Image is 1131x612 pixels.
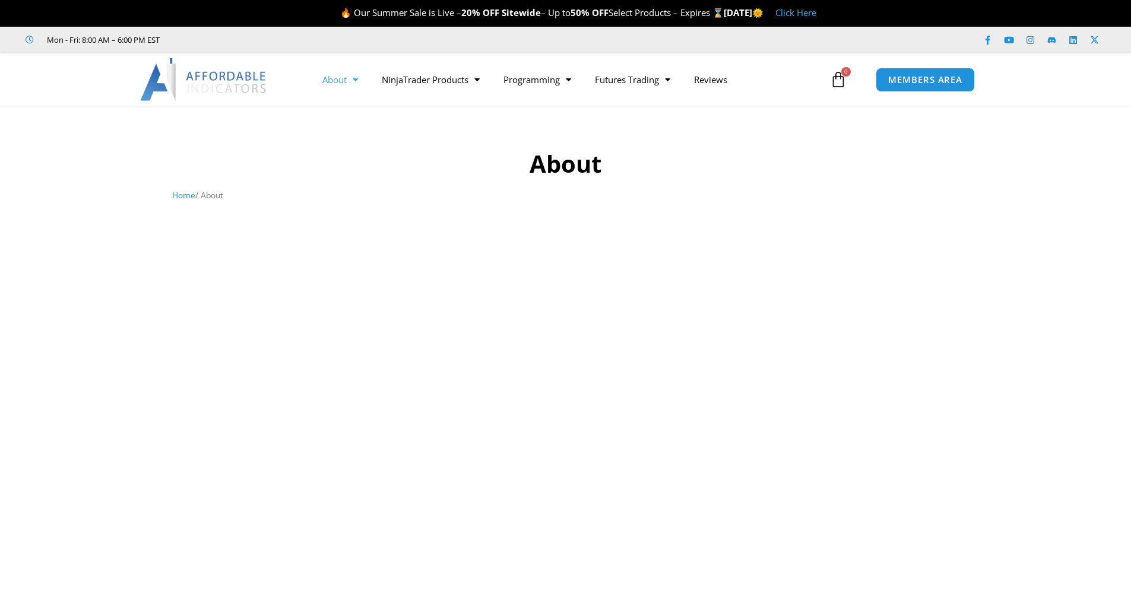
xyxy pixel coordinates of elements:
a: About [311,66,370,93]
span: MEMBERS AREA [888,75,962,84]
span: 🔥 Our Summer Sale is Live – – Up to Select Products – Expires ⌛ [340,7,724,18]
strong: 20% OFF [461,7,499,18]
strong: Sitewide [502,7,541,18]
a: Reviews [682,66,739,93]
a: 0 [812,62,864,97]
a: Programming [492,66,583,93]
a: Click Here [775,7,816,18]
img: LogoAI | Affordable Indicators – NinjaTrader [140,58,268,101]
strong: [DATE] [724,7,763,18]
nav: Breadcrumb [172,188,959,203]
a: Home [172,189,195,201]
iframe: Customer reviews powered by Trustpilot [176,34,354,46]
span: 🌞 [752,7,763,18]
a: Futures Trading [583,66,682,93]
h1: About [172,147,959,180]
nav: Menu [311,66,827,93]
a: NinjaTrader Products [370,66,492,93]
span: Mon - Fri: 8:00 AM – 6:00 PM EST [44,33,160,47]
a: MEMBERS AREA [876,68,975,92]
span: 0 [841,67,851,77]
strong: 50% OFF [571,7,609,18]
